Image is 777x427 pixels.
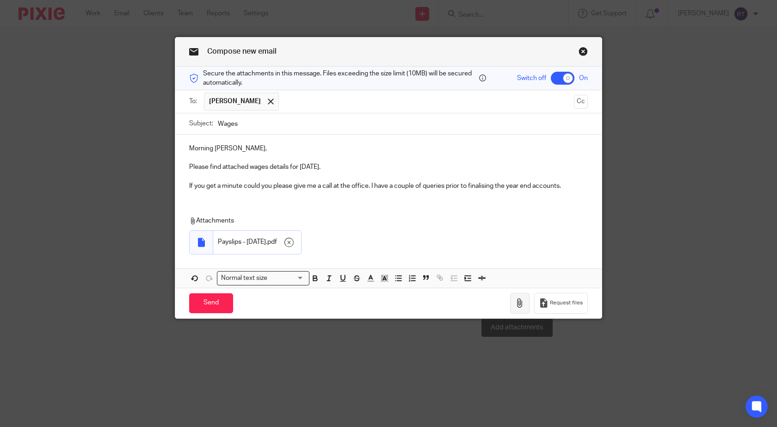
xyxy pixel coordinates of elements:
[534,293,588,314] button: Request files
[213,231,301,254] div: .
[574,95,588,109] button: Cc
[517,74,546,83] span: Switch off
[579,74,588,83] span: On
[189,293,233,313] input: Send
[217,271,309,285] div: Search for option
[189,181,588,191] p: If you get a minute could you please give me a call at the office. I have a couple of queries pri...
[189,162,588,172] p: Please find attached wages details for [DATE].
[267,237,277,247] span: pdf
[189,119,213,128] label: Subject:
[189,144,588,153] p: Morning [PERSON_NAME],
[218,237,266,247] span: Payslips - [DATE]
[579,47,588,59] a: Close this dialog window
[189,97,199,106] label: To:
[203,69,477,88] span: Secure the attachments in this message. Files exceeding the size limit (10MB) will be secured aut...
[209,97,261,106] span: [PERSON_NAME]
[189,216,580,225] p: Attachments
[219,273,270,283] span: Normal text size
[207,48,277,55] span: Compose new email
[550,299,583,307] span: Request files
[271,273,304,283] input: Search for option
